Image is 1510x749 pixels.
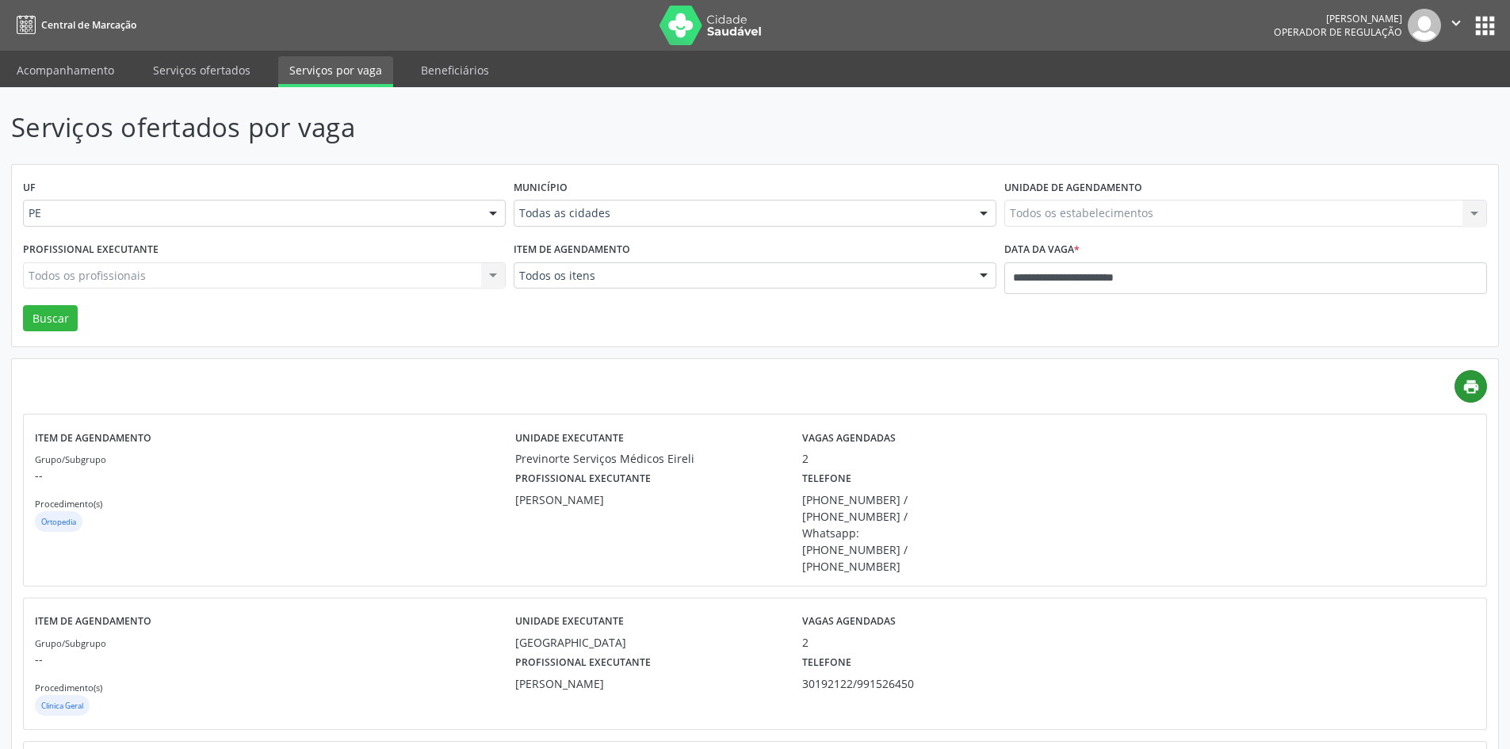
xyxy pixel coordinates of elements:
button: apps [1471,12,1499,40]
a: Acompanhamento [6,56,125,84]
label: Item de agendamento [514,238,630,262]
button: Buscar [23,305,78,332]
label: Unidade executante [515,426,624,450]
label: Unidade de agendamento [1004,176,1142,201]
div: [PERSON_NAME] [1274,12,1402,25]
span: Todos os itens [519,268,964,284]
label: UF [23,176,36,201]
label: Vagas agendadas [802,610,896,634]
label: Telefone [802,467,851,491]
div: 30192122/991526450 [802,675,923,692]
small: Clinica Geral [41,701,83,711]
label: Vagas agendadas [802,426,896,450]
label: Município [514,176,568,201]
label: Telefone [802,651,851,675]
p: -- [35,467,515,483]
a: print [1455,370,1487,403]
span: Todas as cidades [519,205,964,221]
label: Unidade executante [515,610,624,634]
div: Previnorte Serviços Médicos Eireli [515,450,781,467]
div: 2 [802,634,996,651]
div: [PERSON_NAME] [515,491,781,508]
div: [PHONE_NUMBER] / [PHONE_NUMBER] / Whatsapp: [PHONE_NUMBER] / [PHONE_NUMBER] [802,491,923,575]
a: Beneficiários [410,56,500,84]
img: img [1408,9,1441,42]
label: Profissional executante [515,467,651,491]
label: Profissional executante [515,651,651,675]
label: Data da vaga [1004,238,1080,262]
a: Serviços por vaga [278,56,393,87]
p: Serviços ofertados por vaga [11,108,1053,147]
label: Item de agendamento [35,426,151,450]
i: print [1462,378,1480,396]
small: Ortopedia [41,517,76,527]
span: PE [29,205,473,221]
span: Operador de regulação [1274,25,1402,39]
p: -- [35,651,515,667]
small: Grupo/Subgrupo [35,637,106,649]
a: Central de Marcação [11,12,136,38]
small: Procedimento(s) [35,682,102,694]
span: Central de Marcação [41,18,136,32]
button:  [1441,9,1471,42]
a: Serviços ofertados [142,56,262,84]
small: Grupo/Subgrupo [35,453,106,465]
small: Procedimento(s) [35,498,102,510]
div: [GEOGRAPHIC_DATA] [515,634,781,651]
label: Item de agendamento [35,610,151,634]
div: 2 [802,450,996,467]
div: [PERSON_NAME] [515,675,781,692]
i:  [1447,14,1465,32]
label: Profissional executante [23,238,159,262]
